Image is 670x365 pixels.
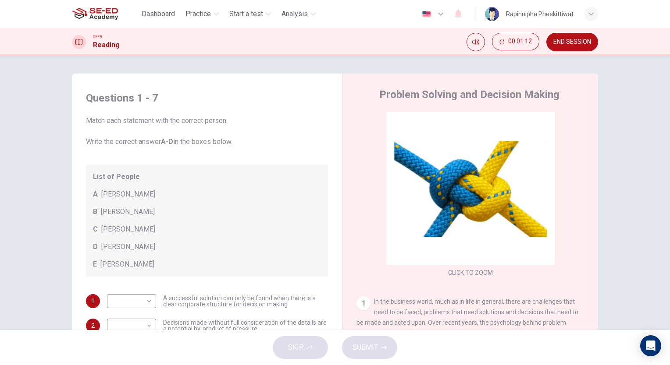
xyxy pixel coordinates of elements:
span: A successful solution can only be found when there is a clear corporate structure for decision ma... [163,295,328,307]
img: Profile picture [485,7,499,21]
span: List of People [93,172,321,182]
span: [PERSON_NAME] [101,242,155,252]
button: Start a test [226,6,274,22]
span: Analysis [282,9,308,19]
button: 00:01:12 [492,33,539,50]
span: E [93,259,97,270]
button: Analysis [278,6,319,22]
span: 1 [91,298,95,304]
h4: Problem Solving and Decision Making [379,88,560,102]
span: [PERSON_NAME] [101,189,155,200]
span: Decisions made without full consideration of the details are a potential by-product of pressure [163,319,328,332]
button: Practice [182,6,222,22]
span: A [93,189,98,200]
button: END SESSION [546,33,598,51]
span: Match each statement with the correct person. Write the correct answer in the boxes below. [86,116,328,147]
h4: Questions 1 - 7 [86,91,328,105]
span: 2 [91,323,95,329]
div: Rapinnipha Pheekittiwat [506,9,574,19]
span: In the business world, much as in life in general, there are challenges that need to be faced, pr... [356,298,584,347]
span: D [93,242,98,252]
span: C [93,224,98,235]
div: Hide [492,33,539,51]
span: [PERSON_NAME] [101,207,155,217]
a: SE-ED Academy logo [72,5,138,23]
span: END SESSION [553,39,591,46]
img: en [421,11,432,18]
div: Mute [467,33,485,51]
span: CEFR [93,34,102,40]
span: B [93,207,97,217]
h1: Reading [93,40,120,50]
span: Practice [185,9,211,19]
button: Dashboard [138,6,178,22]
span: [PERSON_NAME] [100,259,154,270]
b: A-D [161,137,173,146]
div: 1 [356,296,371,310]
div: Open Intercom Messenger [640,335,661,356]
img: SE-ED Academy logo [72,5,118,23]
span: Start a test [229,9,263,19]
span: 00:01:12 [508,38,532,45]
span: [PERSON_NAME] [101,224,155,235]
span: Dashboard [142,9,175,19]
